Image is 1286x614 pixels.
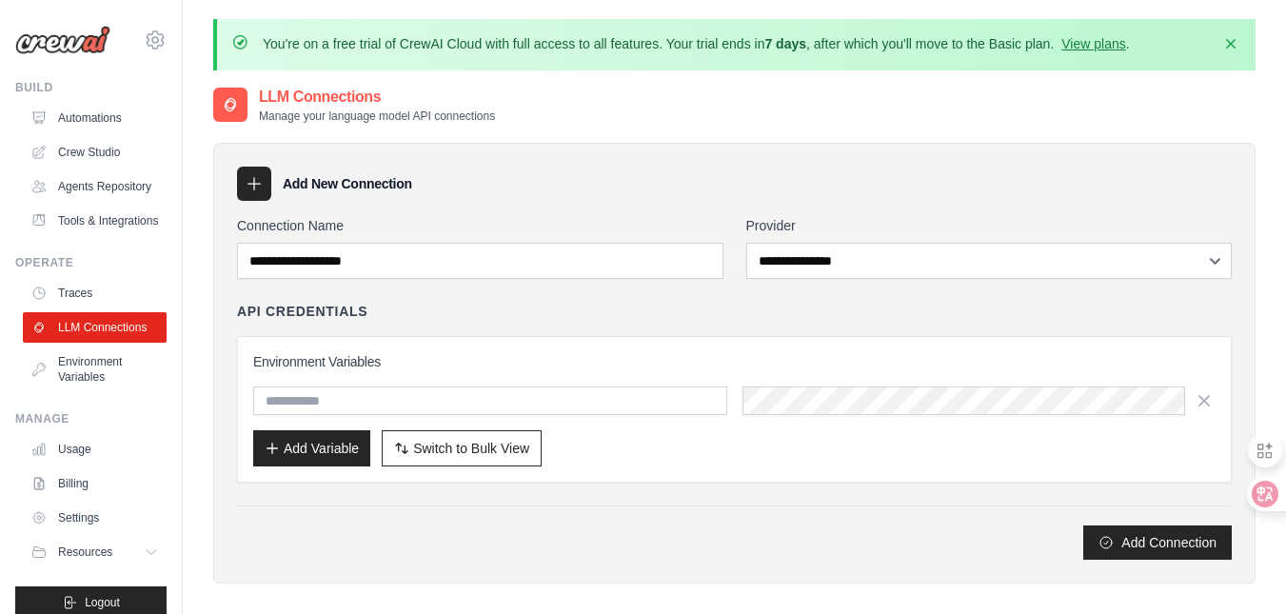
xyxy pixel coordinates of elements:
button: Resources [23,537,167,567]
h3: Add New Connection [283,174,412,193]
a: Agents Repository [23,171,167,202]
h2: LLM Connections [259,86,495,109]
h4: API Credentials [237,302,367,321]
p: Manage your language model API connections [259,109,495,124]
a: Traces [23,278,167,308]
label: Connection Name [237,216,723,235]
span: Logout [85,595,120,610]
a: Usage [23,434,167,465]
a: Billing [23,468,167,499]
p: You're on a free trial of CrewAI Cloud with full access to all features. Your trial ends in , aft... [263,34,1130,53]
div: Build [15,80,167,95]
h3: Environment Variables [253,352,1216,371]
a: LLM Connections [23,312,167,343]
span: Switch to Bulk View [413,439,529,458]
a: Environment Variables [23,347,167,392]
a: Settings [23,503,167,533]
button: Add Variable [253,430,370,466]
strong: 7 days [764,36,806,51]
button: Add Connection [1083,525,1232,560]
a: View plans [1061,36,1125,51]
div: Manage [15,411,167,426]
a: Tools & Integrations [23,206,167,236]
a: Crew Studio [23,137,167,168]
button: Switch to Bulk View [382,430,542,466]
span: Resources [58,545,112,560]
div: Operate [15,255,167,270]
img: Logo [15,26,110,54]
a: Automations [23,103,167,133]
label: Provider [746,216,1233,235]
